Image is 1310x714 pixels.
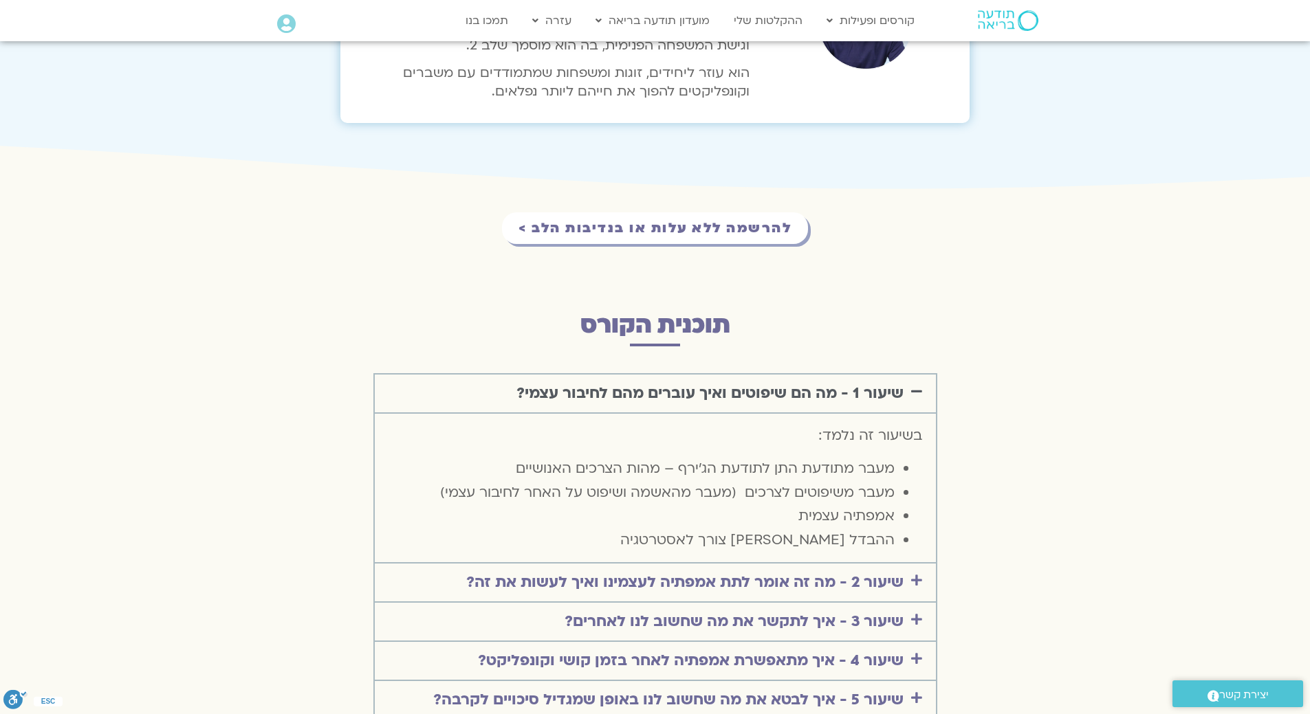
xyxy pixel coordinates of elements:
[389,424,922,448] p: בשיעור זה נלמד:
[727,8,809,34] a: ההקלטות שלי
[440,483,895,502] span: מעבר משיפוטים לצרכים (מעבר מהאשמה ושיפוט על האחר לחיבור עצמי)
[375,375,936,412] div: שיעור 1 - מה הם שיפוטים ואיך עוברים מהם לחיבור עצמי?
[375,642,936,680] div: שיעור 4 - איך מתאפשרת אמפתיה לאחר בזמן קושי וקונפליקט?
[1172,680,1303,707] a: יצירת קשר
[502,212,808,244] a: להרשמה ללא עלות או בנדיבות הלב >
[620,531,895,549] span: ההבדל [PERSON_NAME] צורך לאסטרטגיה
[798,506,895,525] span: אמפתיה עצמית
[525,8,578,34] a: עזרה
[375,603,936,640] div: שיעור 3 - איך לתקשר את מה שחשוב לנו לאחרים?
[589,8,717,34] a: מועדון תודעה בריאה
[518,221,792,236] span: להרשמה ללא עלות או בנדיבות הלב >
[516,383,904,403] a: שיעור 1 - מה הם שיפוטים ואיך עוברים מהם לחיבור עצמי?
[478,650,904,671] a: שיעור 4 - איך מתאפשרת אמפתיה לאחר בזמן קושי וקונפליקט?
[375,412,936,563] div: שיעור 1 - מה הם שיפוטים ואיך עוברים מהם לחיבור עצמי?
[375,564,936,601] div: שיעור 2 - מה זה אומר לתת אמפתיה לעצמינו ואיך לעשות את זה?
[978,10,1038,31] img: תודעה בריאה
[373,313,937,337] h2: תוכנית הקורס
[459,8,515,34] a: תמכו בנו
[1219,686,1269,704] span: יצירת קשר
[466,572,904,592] a: שיעור 2 - מה זה אומר לתת אמפתיה לעצמינו ואיך לעשות את זה?
[516,459,895,478] span: מעבר מתודעת התן לתודעת הג'ירף – מהות הצרכים האנושיים
[820,8,921,34] a: קורסים ופעילות
[565,611,904,632] a: שיעור 3 - איך לתקשר את מה שחשוב לנו לאחרים?
[433,689,904,710] a: שיעור 5 - איך לבטא את מה שחשוב לנו באופן שמגדיל סיכויים לקרבה?
[403,64,750,100] span: הוא עוזר ליחידים, זוגות ומשפחות שמתמודדים עם משברים וקונפליקטים להפוך את חייהם ליותר נפלאים.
